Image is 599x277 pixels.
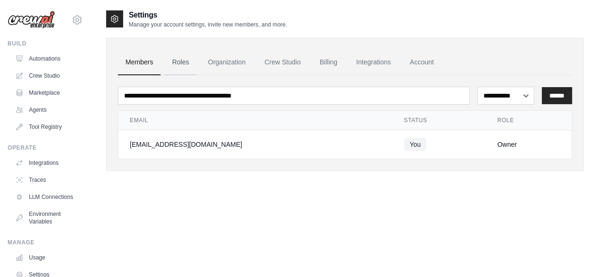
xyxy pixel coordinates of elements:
th: Role [486,111,572,130]
a: Marketplace [11,85,83,100]
div: Operate [8,144,83,152]
div: [EMAIL_ADDRESS][DOMAIN_NAME] [130,140,381,149]
a: Tool Registry [11,119,83,134]
h2: Settings [129,9,287,21]
div: Build [8,40,83,47]
p: Manage your account settings, invite new members, and more. [129,21,287,28]
a: Usage [11,250,83,265]
a: Agents [11,102,83,117]
a: Roles [164,50,197,75]
a: Integrations [11,155,83,170]
th: Status [393,111,486,130]
div: Manage [8,239,83,246]
a: Integrations [349,50,398,75]
a: Members [118,50,161,75]
th: Email [118,111,393,130]
a: Billing [312,50,345,75]
a: Account [402,50,441,75]
a: Organization [200,50,253,75]
img: Logo [8,11,55,29]
a: LLM Connections [11,189,83,205]
a: Environment Variables [11,206,83,229]
a: Crew Studio [11,68,83,83]
div: Owner [497,140,560,149]
a: Traces [11,172,83,188]
a: Automations [11,51,83,66]
a: Crew Studio [257,50,308,75]
span: You [404,138,427,151]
